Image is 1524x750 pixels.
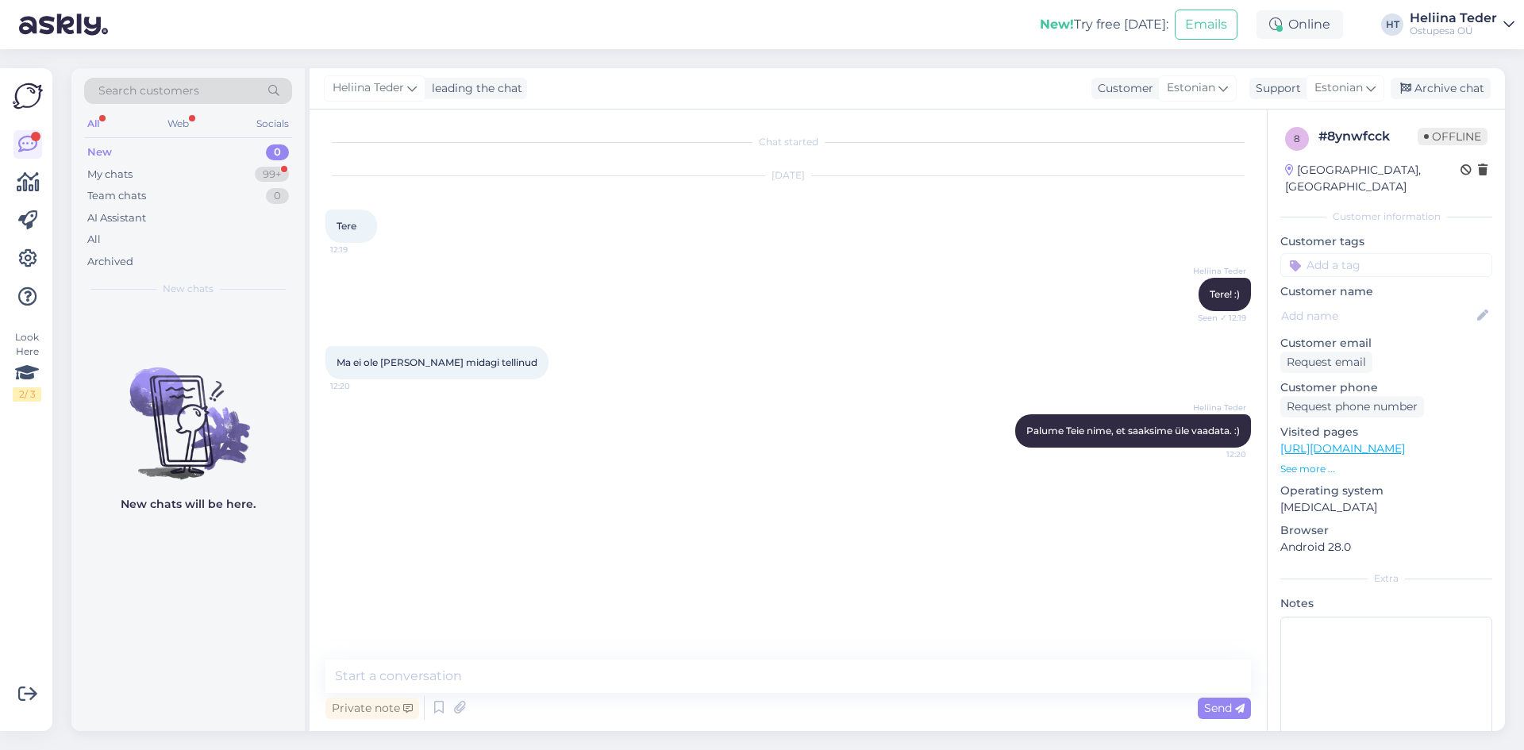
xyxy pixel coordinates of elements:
[1410,12,1514,37] a: Heliina TederOstupesa OÜ
[1040,15,1168,34] div: Try free [DATE]:
[1314,79,1363,97] span: Estonian
[253,113,292,134] div: Socials
[1280,396,1424,417] div: Request phone number
[84,113,102,134] div: All
[1280,352,1372,373] div: Request email
[1280,571,1492,586] div: Extra
[1249,80,1301,97] div: Support
[1280,424,1492,440] p: Visited pages
[1280,499,1492,516] p: [MEDICAL_DATA]
[1294,133,1300,144] span: 8
[1257,10,1343,39] div: Online
[1280,233,1492,250] p: Customer tags
[330,244,390,256] span: 12:19
[333,79,404,97] span: Heliina Teder
[1280,462,1492,476] p: See more ...
[13,387,41,402] div: 2 / 3
[266,188,289,204] div: 0
[1187,312,1246,324] span: Seen ✓ 12:19
[87,232,101,248] div: All
[337,220,356,232] span: Tere
[1040,17,1074,32] b: New!
[1285,162,1460,195] div: [GEOGRAPHIC_DATA], [GEOGRAPHIC_DATA]
[1175,10,1237,40] button: Emails
[163,282,214,296] span: New chats
[87,188,146,204] div: Team chats
[1280,210,1492,224] div: Customer information
[325,698,419,719] div: Private note
[1167,79,1215,97] span: Estonian
[13,81,43,111] img: Askly Logo
[87,210,146,226] div: AI Assistant
[164,113,192,134] div: Web
[1280,522,1492,539] p: Browser
[87,254,133,270] div: Archived
[1280,335,1492,352] p: Customer email
[425,80,522,97] div: leading the chat
[1187,448,1246,460] span: 12:20
[1280,539,1492,556] p: Android 28.0
[1280,483,1492,499] p: Operating system
[1281,307,1474,325] input: Add name
[255,167,289,183] div: 99+
[325,135,1251,149] div: Chat started
[1280,253,1492,277] input: Add a tag
[1418,128,1487,145] span: Offline
[1187,265,1246,277] span: Heliina Teder
[1280,379,1492,396] p: Customer phone
[337,356,537,368] span: Ma ei ole [PERSON_NAME] midagi tellinud
[1091,80,1153,97] div: Customer
[71,339,305,482] img: No chats
[1391,78,1491,99] div: Archive chat
[1204,701,1245,715] span: Send
[87,167,133,183] div: My chats
[1026,425,1240,437] span: Palume Teie nime, et saaksime üle vaadata. :)
[1280,283,1492,300] p: Customer name
[325,168,1251,183] div: [DATE]
[98,83,199,99] span: Search customers
[330,380,390,392] span: 12:20
[1410,25,1497,37] div: Ostupesa OÜ
[1280,441,1405,456] a: [URL][DOMAIN_NAME]
[1318,127,1418,146] div: # 8ynwfcck
[1280,595,1492,612] p: Notes
[121,496,256,513] p: New chats will be here.
[1381,13,1403,36] div: HT
[87,144,112,160] div: New
[266,144,289,160] div: 0
[1210,288,1240,300] span: Tere! :)
[1410,12,1497,25] div: Heliina Teder
[13,330,41,402] div: Look Here
[1187,402,1246,413] span: Heliina Teder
